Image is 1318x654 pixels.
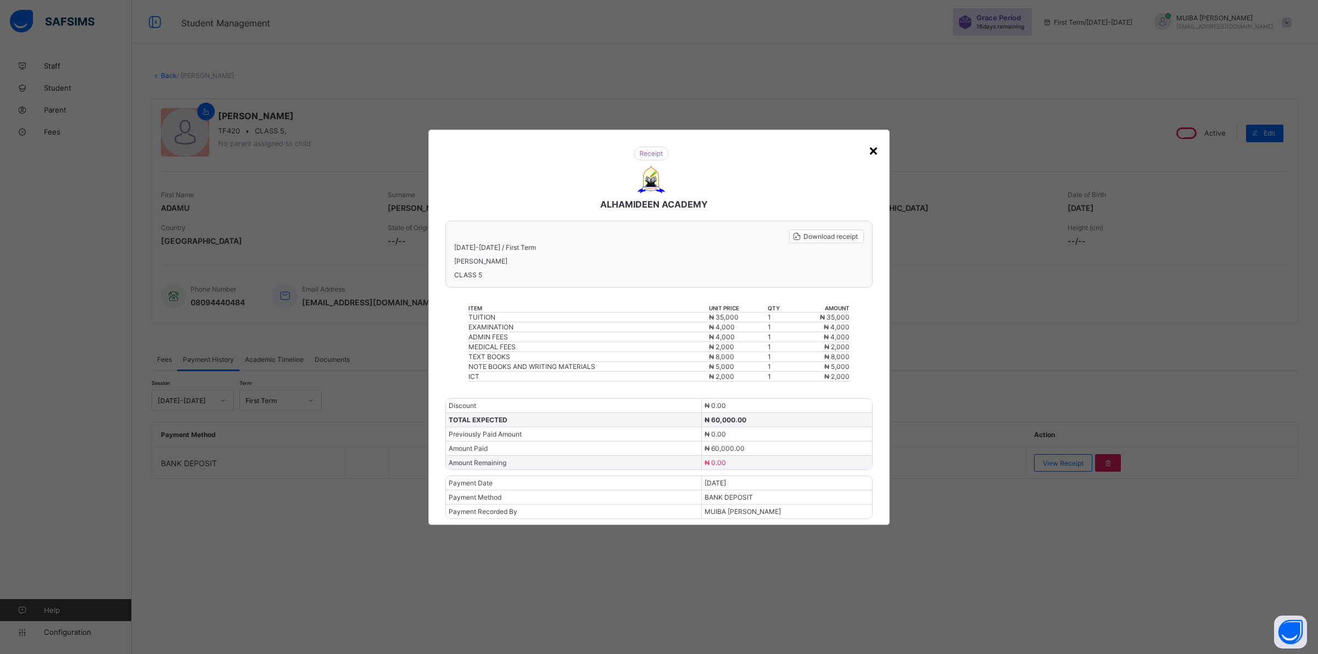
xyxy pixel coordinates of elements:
div: TUITION [104,181,801,188]
span: Previously Paid Amount [449,430,522,438]
span: ALHAMIDEEN ACADEMY [612,69,710,80]
td: 1 [767,322,792,332]
th: unit price [802,172,978,180]
img: receipt.26f346b57495a98c98ef9b0bc63aa4d8.svg [640,17,675,31]
span: Previously Paid Amount [20,293,92,300]
div: ICT [104,237,801,244]
img: receipt.26f346b57495a98c98ef9b0bc63aa4d8.svg [634,147,669,160]
span: Payment Method [20,354,71,361]
th: qty [767,304,792,312]
span: ₦ 8,000 [1188,218,1211,226]
span: Payment Recorded By [20,367,85,375]
th: unit price [708,304,767,312]
span: [DATE]-[DATE] / First Term [454,243,536,251]
span: Amount Remaining [20,320,78,328]
th: item [104,172,802,180]
td: 1 [978,180,1045,189]
span: ₦ 35,000 [802,181,830,188]
span: ₦ 4,000 [802,199,826,207]
div: ICT [468,372,708,381]
span: ₦ 60,000.00 [705,416,746,424]
div: ADMIN FEES [468,333,708,341]
span: [PERSON_NAME] [454,257,864,265]
span: ₦ 2,000 [802,209,826,216]
span: CLASS 5 [26,139,1290,147]
td: 1 [978,208,1045,217]
span: [DATE] [789,340,808,348]
span: ₦ 4,000 [1188,190,1211,198]
span: ₦ 0.00 [705,430,726,438]
span: ₦ 4,000 [824,323,850,331]
span: ₦ 2,000 [1188,237,1211,244]
span: Amount Remaining [449,459,506,467]
td: 1 [767,312,792,322]
span: Discount [449,401,476,410]
td: 1 [978,189,1045,199]
span: ₦ 4,000 [709,323,735,331]
span: Amount Paid [449,444,488,452]
button: Open asap [1274,616,1307,649]
td: 1 [978,217,1045,227]
span: ₦ 0.00 [789,293,809,300]
span: ₦ 8,000 [709,353,734,361]
span: ₦ 2,000 [824,343,850,351]
th: amount [1046,172,1212,180]
span: TOTAL EXPECTED [20,279,75,287]
span: ₦ 0.00 [789,265,809,273]
span: ₦ 5,000 [824,362,850,371]
span: Download receipt [803,232,858,241]
span: ₦ 2,000 [802,237,826,244]
div: TEXT BOOKS [468,353,708,361]
th: qty [978,172,1045,180]
span: ₦ 2,000 [824,372,850,381]
td: 1 [767,371,792,381]
div: EXAMINATION [104,190,801,198]
span: ₦ 0.00 [789,320,809,328]
span: MUIBA [PERSON_NAME] [705,507,781,516]
span: ₦ 35,000 [820,313,850,321]
span: ₦ 8,000 [824,353,850,361]
span: Discount [20,265,47,273]
img: ALHAMIDEEN ACADEMY [644,36,672,64]
span: ₦ 0.00 [705,401,726,410]
span: MUIBA [PERSON_NAME] [789,367,860,375]
span: ₦ 8,000 [802,218,826,226]
td: 1 [767,342,792,351]
div: MEDICAL FEES [104,209,801,216]
div: TUITION [468,313,708,321]
span: ₦ 35,000 [709,313,739,321]
span: [DATE] [705,479,726,487]
span: ₦ 60,000.00 [789,279,826,287]
td: 1 [767,351,792,361]
span: Amount Paid [20,306,60,314]
span: Payment Date [20,340,63,348]
span: ₦ 4,000 [709,333,735,341]
td: 1 [978,199,1045,208]
span: ₦ 2,000 [709,372,734,381]
span: ₦ 0.00 [705,459,726,467]
span: ₦ 60,000.00 [789,306,825,314]
div: NOTE BOOKS AND WRITING MATERIALS [468,362,708,371]
span: ₦ 5,000 [802,227,826,235]
span: BANK DEPOSIT [789,354,834,361]
span: ₦ 35,000 [1184,181,1211,188]
span: ₦ 5,000 [1188,227,1211,235]
div: MEDICAL FEES [468,343,708,351]
span: Download receipt [1232,103,1284,110]
span: ₦ 4,000 [824,333,850,341]
span: Payment Date [449,479,493,487]
span: ₦ 4,000 [1188,199,1211,207]
td: 1 [978,227,1045,236]
td: 1 [767,332,792,342]
td: 1 [978,236,1045,245]
span: TOTAL EXPECTED [449,416,507,424]
span: [PERSON_NAME] [26,126,1290,134]
img: ALHAMIDEEN ACADEMY [638,166,665,193]
div: EXAMINATION [468,323,708,331]
span: ₦ 2,000 [1188,209,1211,216]
span: Payment Recorded By [449,507,517,516]
span: ALHAMIDEEN ACADEMY [600,199,708,210]
span: ₦ 60,000.00 [705,444,745,452]
span: Payment Method [449,493,501,501]
div: × [868,141,879,159]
